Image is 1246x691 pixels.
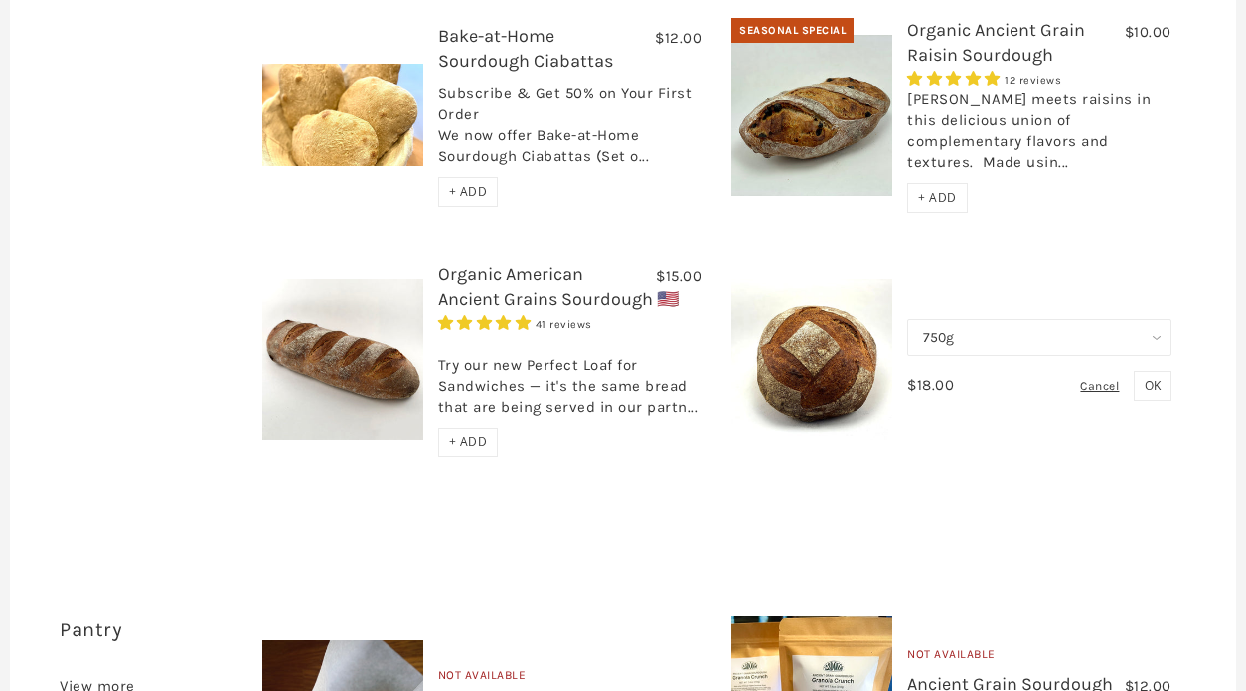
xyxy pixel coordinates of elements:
[918,189,957,206] span: + ADD
[60,616,247,674] h3: 30 items
[907,19,1085,66] a: Organic Ancient Grain Raisin Sourdough
[438,428,499,457] div: + ADD
[655,29,701,47] span: $12.00
[438,84,701,177] div: Subscribe & Get 50% on Your First Order We now offer Bake-at-Home Sourdough Ciabattas (Set o...
[438,263,679,310] a: Organic American Ancient Grains Sourdough 🇺🇸
[1145,377,1161,394] span: OK
[731,18,854,44] div: Seasonal Special
[449,433,488,450] span: + ADD
[438,177,499,207] div: + ADD
[907,70,1005,87] span: 5.00 stars
[1005,74,1061,86] span: 12 reviews
[1134,371,1171,401] button: OK
[262,279,423,440] img: Organic American Ancient Grains Sourdough 🇺🇸
[262,64,423,166] img: Bake-at-Home Sourdough Ciabattas
[907,371,954,399] div: $18.00
[438,334,701,428] div: Try our new Perfect Loaf for Sandwiches — it's the same bread that are being served in our partn...
[907,89,1170,183] div: [PERSON_NAME] meets raisins in this delicious union of complementary flavors and textures. Made u...
[731,35,892,196] img: Organic Ancient Grain Raisin Sourdough
[1125,23,1171,41] span: $10.00
[731,279,892,440] img: Organic American Einkorn Sourdough 🇺🇸
[536,318,592,331] span: 41 reviews
[907,183,968,213] div: + ADD
[449,183,488,200] span: + ADD
[1080,372,1129,400] div: Cancel
[438,25,613,72] a: Bake-at-Home Sourdough Ciabattas
[60,618,122,641] a: Pantry
[907,645,1170,672] div: Not Available
[438,314,536,332] span: 4.93 stars
[656,267,701,285] span: $15.00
